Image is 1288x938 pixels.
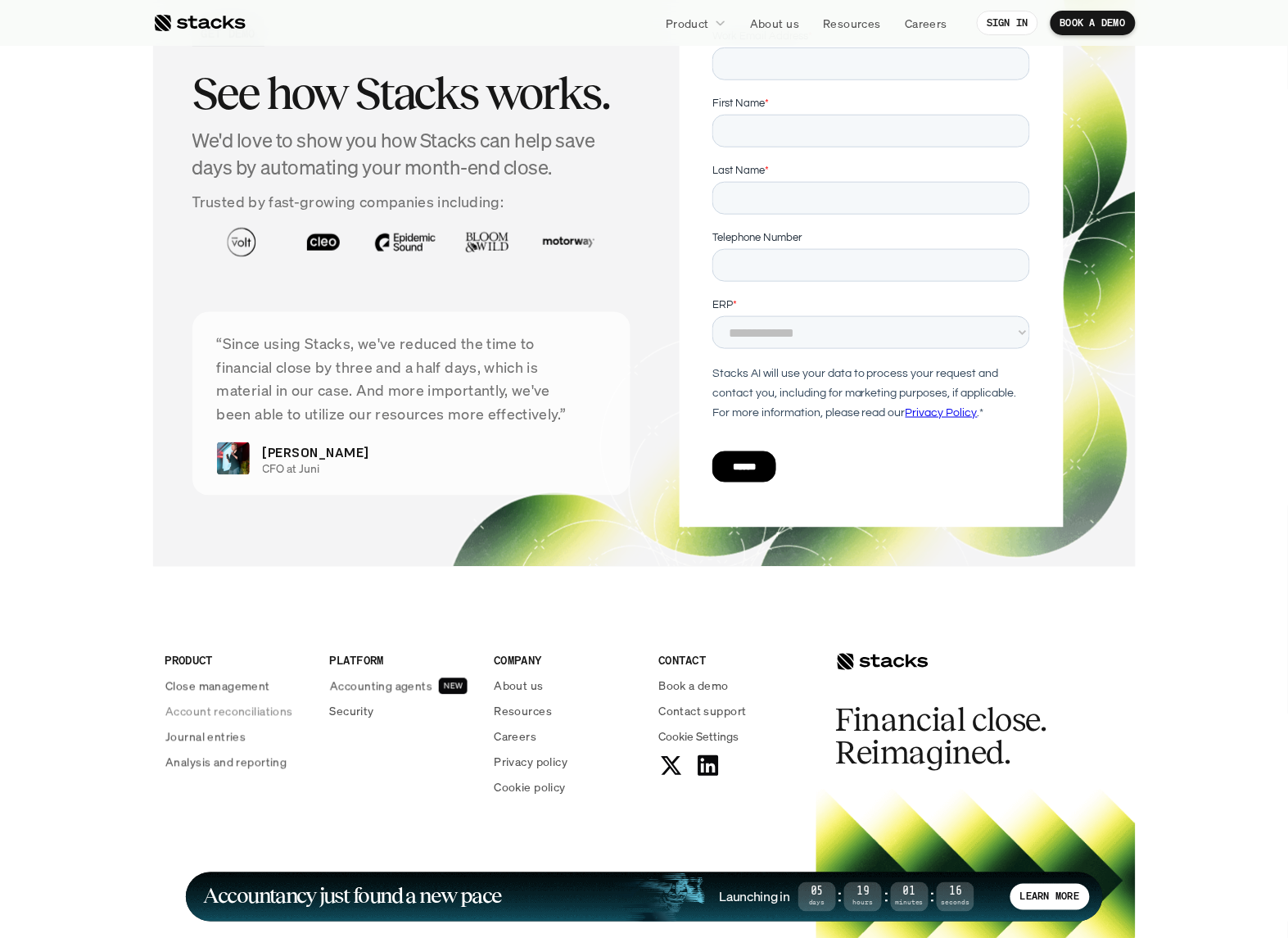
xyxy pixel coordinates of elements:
a: Resources [495,703,639,720]
p: Journal entries [165,728,246,745]
a: Contact support [659,703,804,720]
p: “Since using Stacks, we've reduced the time to financial close by three and a half days, which is... [217,332,607,426]
p: SIGN IN [987,17,1028,29]
a: Accounting agentsNEW [330,677,475,695]
p: CONTACT [659,652,804,669]
h2: NEW [444,682,463,691]
span: 05 [798,888,836,897]
h2: Financial close. Reimagined. [836,705,1082,770]
a: About us [740,8,809,38]
strong: : [929,887,937,906]
span: 19 [844,888,882,897]
button: Cookie Trigger [659,728,739,745]
p: [PERSON_NAME] [263,442,369,462]
p: Product [666,15,709,32]
p: About us [750,15,799,32]
a: Privacy policy [495,754,639,771]
span: 01 [891,888,929,897]
p: Contact support [659,703,747,720]
p: Privacy policy [495,754,568,771]
p: Book a demo [659,677,730,695]
span: Cookie Settings [659,728,739,745]
p: Careers [495,728,537,745]
a: Careers [895,8,957,38]
span: Hours [844,900,882,906]
p: BOOK A DEMO [1060,17,1126,29]
p: Account reconciliations [165,703,293,720]
p: Analysis and reporting [165,754,287,771]
h4: We'd love to show you how Stacks can help save days by automating your month-end close. [192,127,631,182]
a: Book a demo [659,677,804,695]
h1: Accountancy just found a new pace [204,887,503,906]
p: Careers [905,15,947,32]
span: 16 [937,888,974,897]
p: Resources [823,15,881,32]
a: Account reconciliations [165,703,310,720]
a: Analysis and reporting [165,754,310,771]
h2: See how Stacks works. [192,68,631,119]
span: Days [798,900,836,906]
p: Resources [495,703,553,720]
a: Cookie policy [495,779,639,796]
a: Security [330,703,475,720]
span: Seconds [937,900,974,906]
p: Close management [165,677,270,695]
a: Accountancy just found a new paceLaunching in05Days:19Hours:01Minutes:16SecondsLEARN MORE [186,872,1103,922]
h4: Launching in [720,888,790,906]
p: About us [495,677,544,695]
iframe: Form 0 [712,28,1030,496]
a: Journal entries [165,728,310,745]
p: LEARN MORE [1020,891,1079,903]
p: Security [330,703,374,720]
strong: : [836,887,844,906]
p: COMPANY [495,652,639,669]
a: Careers [495,728,639,745]
a: Resources [813,8,891,38]
p: Cookie policy [495,779,566,796]
p: Trusted by fast-growing companies including: [192,190,631,214]
p: CFO at Juni [263,462,593,476]
a: Close management [165,677,310,695]
a: About us [495,677,639,695]
strong: : [882,887,890,906]
a: BOOK A DEMO [1051,11,1136,35]
span: Minutes [891,900,929,906]
p: PRODUCT [165,652,310,669]
p: PLATFORM [330,652,475,669]
a: SIGN IN [977,11,1038,35]
p: Accounting agents [330,677,432,695]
